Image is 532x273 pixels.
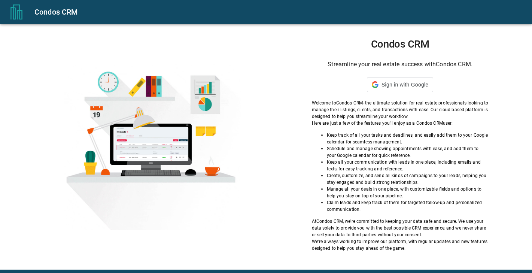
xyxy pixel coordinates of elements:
[34,6,523,18] div: Condos CRM
[327,159,489,172] p: Keep all your communication with leads in one place, including emails and texts, for easy trackin...
[327,132,489,145] p: Keep track of all your tasks and deadlines, and easily add them to your Google calendar for seaml...
[327,145,489,159] p: Schedule and manage showing appointments with ease, and add them to your Google calendar for quic...
[312,238,489,252] p: We're always working to improve our platform, with regular updates and new features designed to h...
[327,172,489,186] p: Create, customize, and send all kinds of campaigns to your leads, helping you stay engaged and bu...
[312,59,489,70] h6: Streamline your real estate success with Condos CRM .
[327,199,489,213] p: Claim leads and keep track of them for targeted follow-up and personalized communication.
[312,120,489,127] p: Here are just a few of the features you'll enjoy as a Condos CRM user:
[312,218,489,238] p: At Condos CRM , we're committed to keeping your data safe and secure. We use your data solely to ...
[327,186,489,199] p: Manage all your deals in one place, with customizable fields and options to help you stay on top ...
[312,100,489,120] p: Welcome to Condos CRM - the ultimate solution for real estate professionals looking to manage the...
[367,77,433,92] div: Sign in with Google
[312,38,489,50] h1: Condos CRM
